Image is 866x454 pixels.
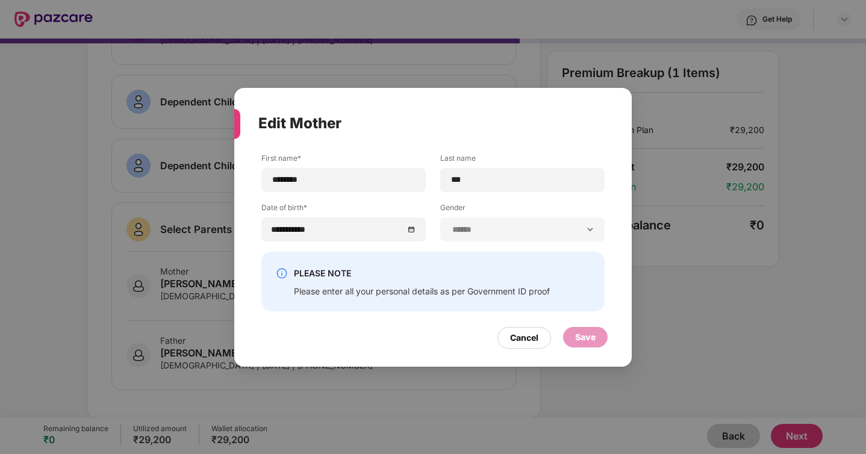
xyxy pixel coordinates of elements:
div: Edit Mother [258,100,579,147]
div: Cancel [510,331,538,344]
label: Last name [440,152,605,167]
label: Date of birth* [261,202,426,217]
label: Gender [440,202,605,217]
label: First name* [261,152,426,167]
div: Save [575,330,596,343]
img: svg+xml;base64,PHN2ZyBpZD0iSW5mby0yMHgyMCIgeG1sbnM9Imh0dHA6Ly93d3cudzMub3JnLzIwMDAvc3ZnIiB3aWR0aD... [276,267,288,279]
div: Please enter all your personal details as per Government ID proof [294,285,550,296]
div: PLEASE NOTE [294,266,550,280]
